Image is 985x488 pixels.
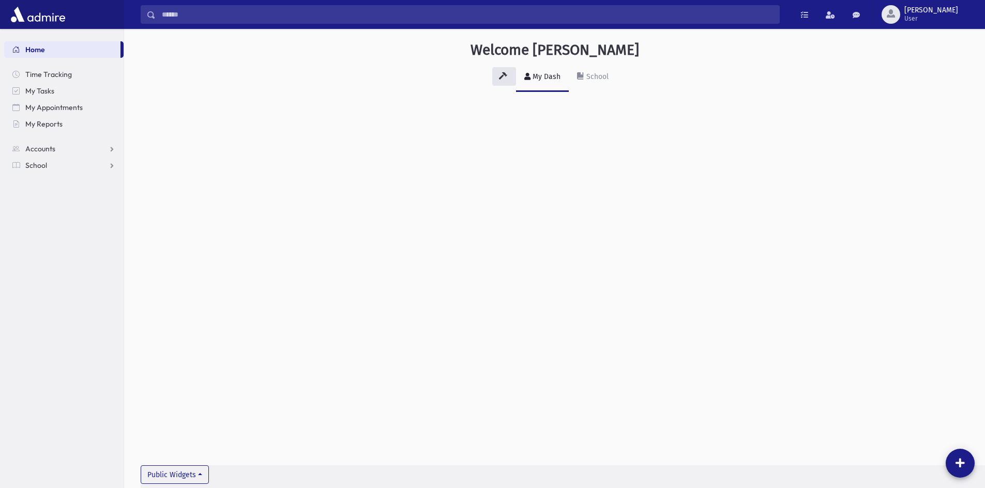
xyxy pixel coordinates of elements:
h3: Welcome [PERSON_NAME] [471,41,639,59]
a: School [569,63,617,92]
div: School [584,72,609,81]
input: Search [156,5,779,24]
a: My Appointments [4,99,124,116]
span: Time Tracking [25,70,72,79]
a: My Reports [4,116,124,132]
span: [PERSON_NAME] [904,6,958,14]
a: School [4,157,124,174]
span: Home [25,45,45,54]
span: My Reports [25,119,63,129]
a: My Dash [516,63,569,92]
span: My Tasks [25,86,54,96]
a: Time Tracking [4,66,124,83]
a: Home [4,41,120,58]
img: AdmirePro [8,4,68,25]
a: My Tasks [4,83,124,99]
span: School [25,161,47,170]
div: My Dash [531,72,560,81]
a: Accounts [4,140,124,157]
button: Public Widgets [141,465,209,484]
span: Accounts [25,144,55,153]
span: My Appointments [25,103,83,112]
span: User [904,14,958,23]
